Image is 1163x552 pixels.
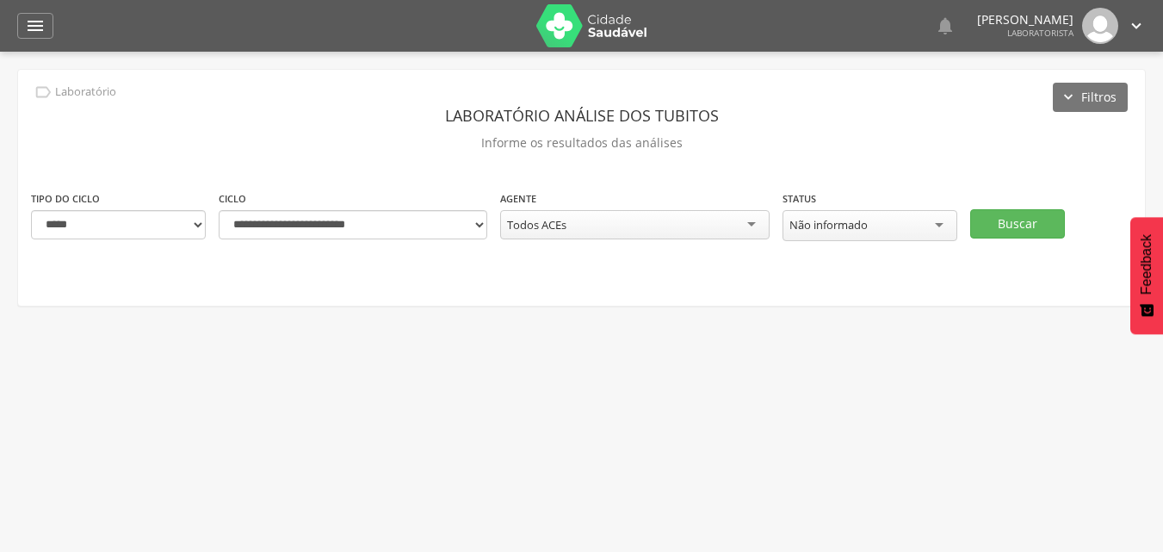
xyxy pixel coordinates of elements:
[31,192,100,206] label: Tipo do ciclo
[1127,16,1146,35] i: 
[31,131,1132,155] p: Informe os resultados das análises
[507,217,566,233] div: Todos ACEs
[783,192,816,206] label: Status
[1007,27,1073,39] span: Laboratorista
[219,192,246,206] label: Ciclo
[935,16,956,36] i: 
[500,192,536,206] label: Agente
[55,85,116,99] p: Laboratório
[17,13,53,39] a: 
[31,100,1132,131] header: Laboratório análise dos tubitos
[935,8,956,44] a: 
[1127,8,1146,44] a: 
[1139,234,1154,295] span: Feedback
[34,83,53,102] i: 
[25,16,46,36] i: 
[977,14,1073,26] p: [PERSON_NAME]
[970,209,1065,239] button: Buscar
[789,217,868,233] div: Não informado
[1130,217,1163,334] button: Feedback - Mostrar pesquisa
[1053,83,1128,112] button: Filtros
